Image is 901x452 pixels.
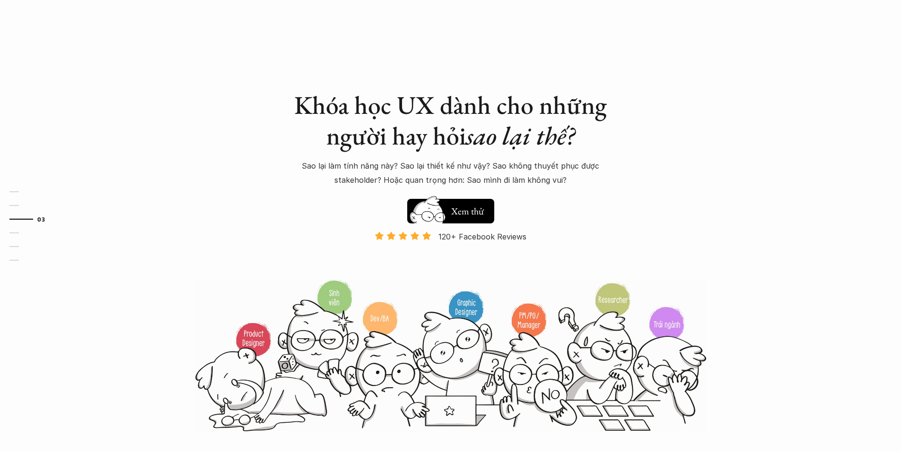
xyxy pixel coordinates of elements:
[285,159,616,188] p: Sao lại làm tính năng này? Sao lại thiết kế như vậy? Sao không thuyết phục được stakeholder? Hoặc...
[466,119,575,152] em: sao lại thế?
[407,194,494,223] a: Xem thử
[367,231,535,279] a: 120+ Facebook Reviews
[450,205,485,218] h5: Xem thử
[438,230,526,244] p: 120+ Facebook Reviews
[285,90,616,151] h1: Khóa học UX dành cho những người hay hỏi
[9,213,54,225] a: 03
[37,216,45,222] strong: 03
